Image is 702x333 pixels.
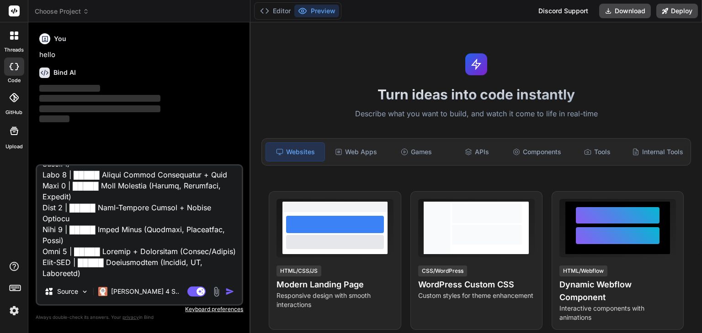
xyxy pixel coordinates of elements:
span: ‌ [39,95,160,102]
h4: WordPress Custom CSS [418,278,535,291]
div: HTML/CSS/JS [277,265,321,276]
span: Choose Project [35,7,89,16]
p: Interactive components with animations [559,304,676,322]
div: Web Apps [327,142,385,161]
img: Claude 4 Sonnet [98,287,107,296]
div: Internal Tools [628,142,687,161]
button: Download [599,4,651,18]
div: HTML/Webflow [559,265,607,276]
img: Pick Models [81,288,89,296]
h1: Turn ideas into code instantly [256,86,697,103]
p: Keyboard preferences [36,306,243,313]
label: GitHub [5,109,22,116]
img: attachment [211,286,222,297]
h4: Dynamic Webflow Component [559,278,676,304]
h6: You [54,34,66,43]
p: Always double-check its answers. Your in Bind [36,313,243,322]
div: APIs [447,142,506,161]
p: Custom styles for theme enhancement [418,291,535,300]
p: hello [39,50,241,60]
textarea: Loremips Dolorsitam Consectetu Adipis =================================== Elitsed Doeius, Tempori... [37,166,242,279]
img: icon [225,287,234,296]
span: ‌ [39,105,160,112]
div: Components [508,142,566,161]
p: Responsive design with smooth interactions [277,291,393,309]
img: settings [6,303,22,318]
p: Describe what you want to build, and watch it come to life in real-time [256,108,697,120]
p: [PERSON_NAME] 4 S.. [111,287,179,296]
label: threads [4,46,24,54]
button: Editor [256,5,294,17]
span: ‌ [39,115,69,122]
h4: Modern Landing Page [277,278,393,291]
div: Websites [266,142,325,161]
div: Tools [568,142,627,161]
div: Discord Support [533,4,594,18]
button: Preview [294,5,339,17]
span: ‌ [39,85,100,92]
button: Deploy [656,4,698,18]
div: CSS/WordPress [418,265,467,276]
div: Games [387,142,446,161]
span: privacy [122,314,139,320]
label: Upload [5,143,23,151]
label: code [8,77,21,84]
p: Source [57,287,78,296]
h6: Bind AI [53,68,76,77]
